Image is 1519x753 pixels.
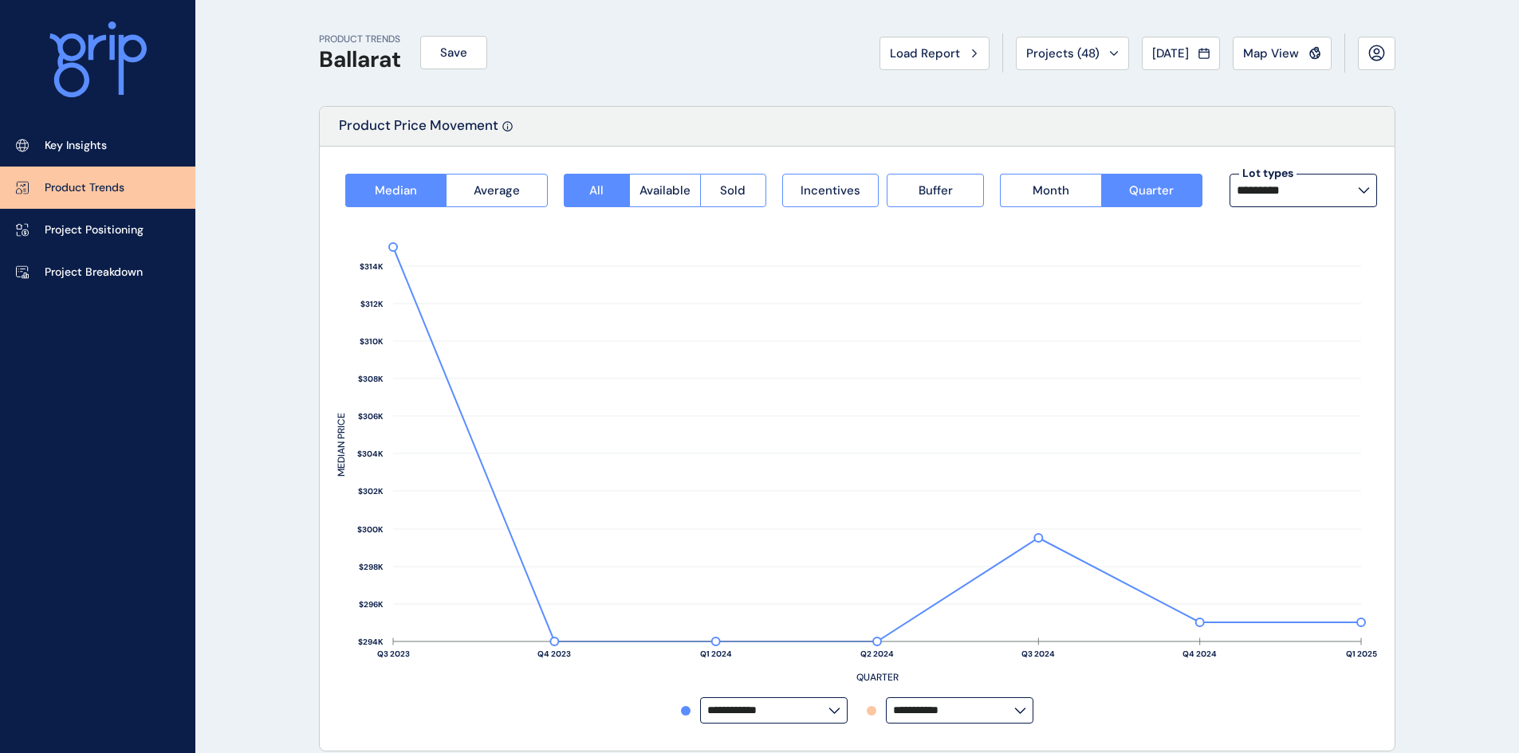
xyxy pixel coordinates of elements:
[359,599,384,610] text: $296K
[856,671,899,684] text: QUARTER
[1142,37,1220,70] button: [DATE]
[359,562,384,572] text: $298K
[377,649,410,659] text: Q3 2023
[782,174,880,207] button: Incentives
[1183,649,1217,659] text: Q4 2024
[919,182,953,198] span: Buffer
[1239,166,1297,182] label: Lot types
[1033,182,1069,198] span: Month
[1233,37,1332,70] button: Map View
[589,182,604,198] span: All
[357,524,384,535] text: $300K
[700,649,732,659] text: Q1 2024
[887,174,984,207] button: Buffer
[420,36,487,69] button: Save
[537,649,571,659] text: Q4 2023
[360,336,384,347] text: $310K
[45,180,124,196] p: Product Trends
[474,182,520,198] span: Average
[629,174,700,207] button: Available
[335,413,348,477] text: MEDIAN PRICE
[1026,45,1100,61] span: Projects ( 48 )
[1243,45,1299,61] span: Map View
[319,33,401,46] p: PRODUCT TRENDS
[339,116,498,146] p: Product Price Movement
[720,182,746,198] span: Sold
[1152,45,1189,61] span: [DATE]
[45,222,144,238] p: Project Positioning
[357,449,384,459] text: $304K
[860,649,894,659] text: Q2 2024
[1129,182,1174,198] span: Quarter
[1346,649,1377,659] text: Q1 2025
[360,299,384,309] text: $312K
[1000,174,1100,207] button: Month
[880,37,990,70] button: Load Report
[801,182,860,198] span: Incentives
[45,138,107,154] p: Key Insights
[319,46,401,73] h1: Ballarat
[345,174,446,207] button: Median
[360,261,384,272] text: $314K
[375,182,417,198] span: Median
[890,45,960,61] span: Load Report
[45,265,143,280] p: Project Breakdown
[639,182,691,198] span: Available
[1021,649,1055,659] text: Q3 2024
[564,174,629,207] button: All
[700,174,766,207] button: Sold
[358,374,384,384] text: $308K
[440,45,467,61] span: Save
[358,411,384,422] text: $306K
[358,486,384,496] text: $302K
[1016,37,1129,70] button: Projects (48)
[446,174,547,207] button: Average
[1101,174,1202,207] button: Quarter
[358,637,384,647] text: $294K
